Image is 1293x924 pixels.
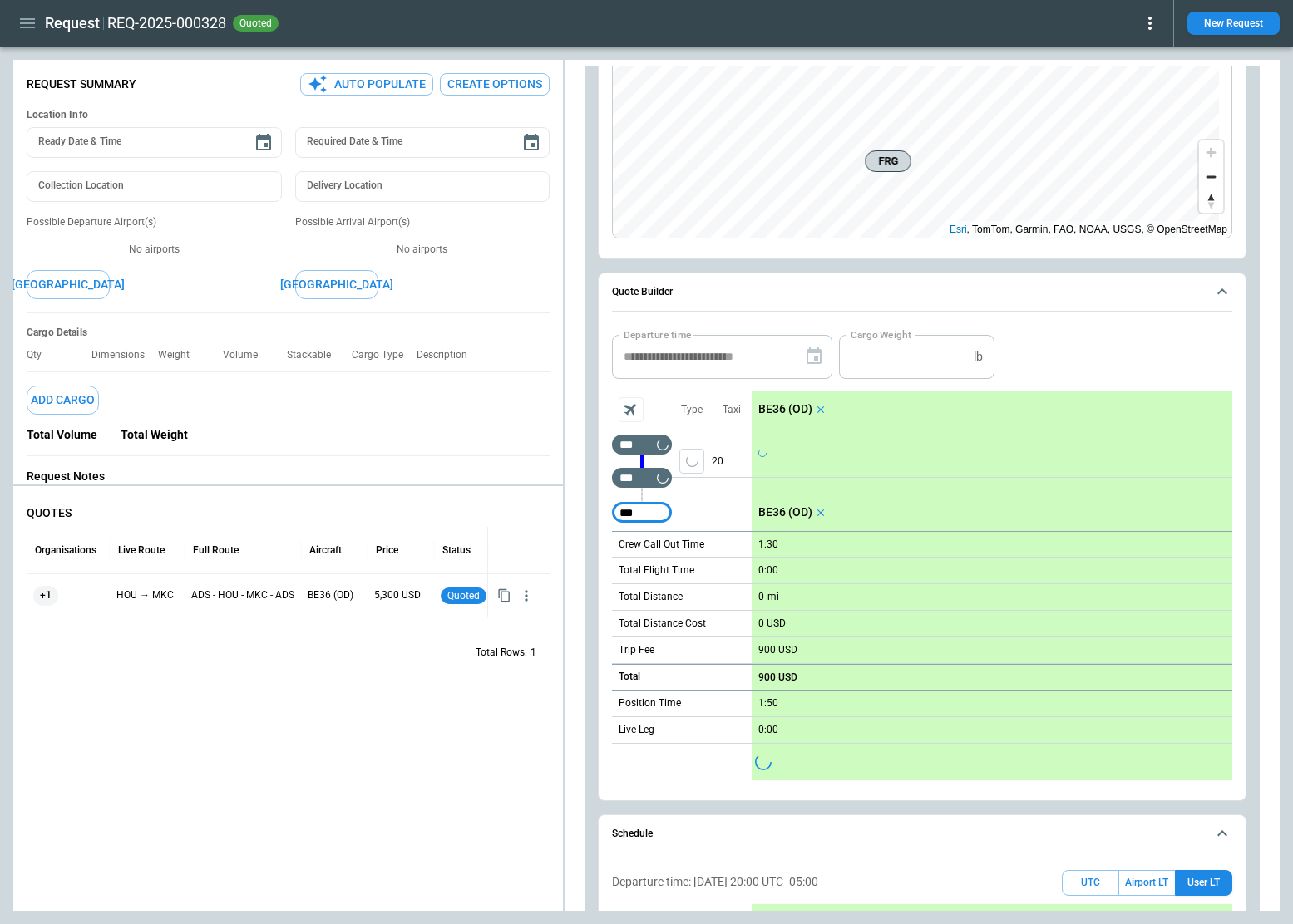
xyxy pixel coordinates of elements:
[494,585,515,606] button: Copy quote content
[27,109,550,121] h6: Location Info
[442,544,471,556] div: Status
[1062,870,1119,896] button: UTC
[950,224,967,235] a: Esri
[612,815,1232,853] button: Schedule
[236,17,275,29] span: quoted
[287,349,344,361] p: Stackable
[91,349,158,361] p: Dimensions
[45,13,100,33] h1: Request
[619,723,654,737] p: Live Leg
[295,243,550,257] p: No airports
[191,588,294,602] p: ADS - HOU - MKC - ADS
[27,428,97,442] p: Total Volume
[27,77,136,91] p: Request Summary
[758,697,778,710] p: 1:50
[27,506,550,520] p: QUOTES
[417,349,481,361] p: Description
[27,349,55,361] p: Qty
[247,126,280,160] button: Choose date
[758,538,778,551] p: 1:30
[158,349,203,361] p: Weight
[309,544,342,556] div: Aircraft
[1187,12,1280,35] button: New Request
[851,327,911,342] label: Cargo Weight
[531,646,536,660] p: 1
[107,13,226,33] h2: REQ-2025-000328
[758,591,764,603] p: 0
[758,505,812,519] p: BE36 (OD)
[619,538,704,552] p: Crew Call Out Time
[619,563,694,577] p: Total Flight Time
[295,270,378,299] button: [GEOGRAPHIC_DATA]
[758,724,778,736] p: 0:00
[950,221,1227,238] div: , TomTom, Garmin, FAO, NOAA, USGS, © OpenStreetMap
[118,544,165,556] div: Live Route
[300,73,433,96] button: Auto Populate
[619,617,706,631] p: Total Distance Cost
[308,588,361,602] p: BE36 (OD)
[121,428,188,442] p: Total Weight
[619,643,654,657] p: Trip Fee
[612,468,672,488] div: Too short
[758,671,797,684] p: 900 USD
[624,327,692,342] label: Departure time
[295,215,550,229] p: Possible Arrival Airport(s)
[104,428,107,442] p: -
[679,449,704,474] button: left aligned
[1199,140,1223,165] button: Zoom in
[612,828,653,839] h6: Schedule
[619,397,644,422] span: Aircraft selection
[619,671,640,682] h6: Total
[223,349,271,361] p: Volume
[27,270,110,299] button: [GEOGRAPHIC_DATA]
[476,646,527,660] p: Total Rows:
[612,287,673,297] h6: Quote Builder
[374,588,427,602] p: 5,300 USD
[758,617,786,630] p: 0 USD
[1199,165,1223,189] button: Zoom out
[619,696,681,710] p: Position Time
[612,503,672,523] div: Too short
[27,243,282,257] p: No airports
[758,402,812,416] p: BE36 (OD)
[681,403,703,417] p: Type
[27,327,550,339] h6: Cargo Details
[195,428,198,442] p: -
[27,215,282,229] p: Possible Departure Airport(s)
[723,403,741,417] p: Taxi
[27,469,550,484] p: Request Notes
[612,875,818,889] p: Departure time: [DATE] 20:00 UTC -05:00
[116,588,178,602] p: HOU → MKC
[767,590,779,604] p: mi
[441,574,511,617] div: Quoted
[515,126,548,160] button: Choose date
[758,644,797,656] p: 900 USD
[27,386,99,415] button: Add Cargo
[193,544,239,556] div: Full Route
[758,564,778,577] p: 0:00
[974,350,983,364] p: lb
[619,590,683,604] p: Total Distance
[872,153,904,170] span: FRG
[35,544,96,556] div: Organisations
[612,435,672,455] div: Not found
[1175,870,1232,896] button: User LT
[444,590,483,602] span: quoted
[440,73,550,96] button: Create Options
[352,349,417,361] p: Cargo Type
[612,335,1232,780] div: Quote Builder
[33,574,58,617] span: +1
[712,445,752,477] p: 20
[752,391,1232,780] div: scrollable content
[1119,870,1175,896] button: Airport LT
[679,449,704,474] span: Type of sector
[376,544,398,556] div: Price
[1199,189,1223,213] button: Reset bearing to north
[612,273,1232,312] button: Quote Builder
